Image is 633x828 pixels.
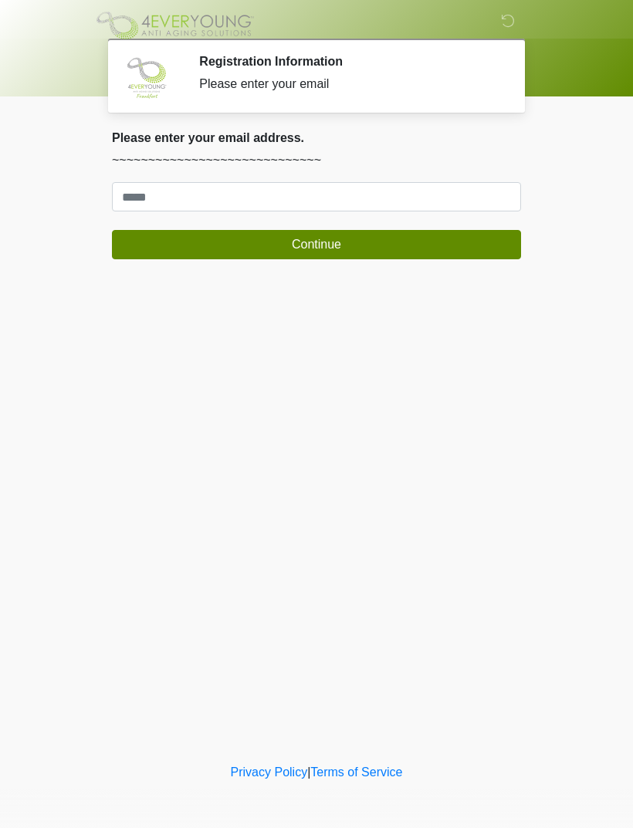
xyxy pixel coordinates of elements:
h2: Registration Information [199,54,498,69]
a: | [307,765,310,779]
h2: Please enter your email address. [112,130,521,145]
p: ~~~~~~~~~~~~~~~~~~~~~~~~~~~~~ [112,151,521,170]
img: 4Ever Young Frankfort Logo [96,12,254,39]
button: Continue [112,230,521,259]
div: Please enter your email [199,75,498,93]
a: Terms of Service [310,765,402,779]
img: Agent Avatar [124,54,170,100]
a: Privacy Policy [231,765,308,779]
